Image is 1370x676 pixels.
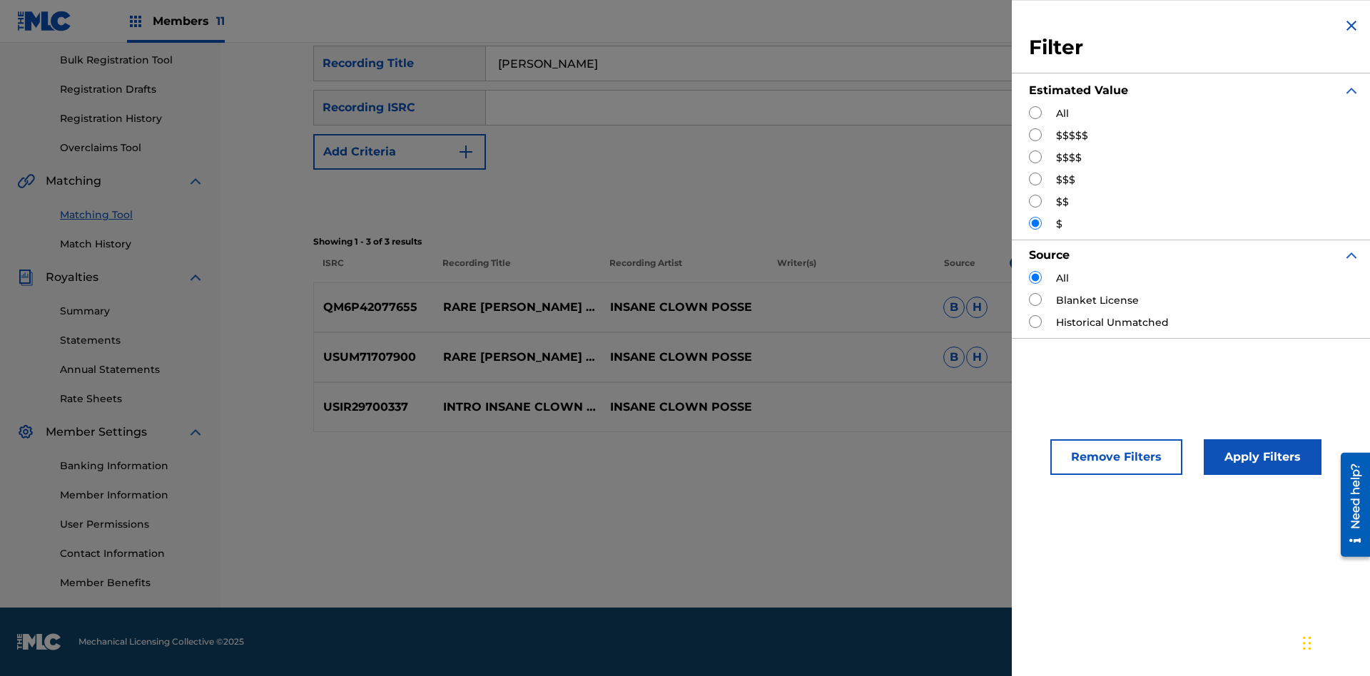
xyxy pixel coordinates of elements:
[60,362,204,377] a: Annual Statements
[1029,83,1128,97] strong: Estimated Value
[1343,247,1360,264] img: expand
[1303,622,1311,665] div: Drag
[433,257,600,282] p: Recording Title
[1343,82,1360,99] img: expand
[943,347,965,368] span: B
[60,333,204,348] a: Statements
[943,297,965,318] span: B
[1029,248,1070,262] strong: Source
[153,13,225,29] span: Members
[60,208,204,222] a: Matching Tool
[1056,217,1062,232] label: $
[314,349,434,366] p: USUM71707900
[60,517,204,532] a: User Permissions
[46,424,147,441] span: Member Settings
[187,424,204,441] img: expand
[60,111,204,126] a: Registration History
[60,459,204,473] a: Banking Information
[966,297,988,318] span: H
[434,299,601,316] p: RARE [PERSON_NAME] PHONE SKIT
[1056,150,1082,165] label: $$$$
[46,173,101,190] span: Matching
[127,13,144,30] img: Top Rightsholders
[60,82,204,97] a: Registration Drafts
[1056,195,1069,210] label: $$
[46,269,98,286] span: Royalties
[457,143,475,160] img: 9d2ae6d4665cec9f34b9.svg
[1343,17,1360,34] img: close
[187,173,204,190] img: expand
[1056,315,1169,330] label: Historical Unmatched
[313,257,433,282] p: ISRC
[1299,608,1370,676] iframe: Chat Widget
[78,635,244,648] span: Mechanical Licensing Collective © 2025
[313,46,1278,227] form: Search Form
[600,299,767,316] p: INSANE CLOWN POSSE
[60,53,204,68] a: Bulk Registration Tool
[600,349,767,366] p: INSANE CLOWN POSSE
[314,399,434,416] p: USIR29700337
[314,299,434,316] p: QM6P42077655
[17,633,61,650] img: logo
[60,546,204,561] a: Contact Information
[187,269,204,286] img: expand
[1029,35,1360,61] h3: Filter
[944,257,975,282] p: Source
[1056,106,1069,121] label: All
[60,391,204,406] a: Rate Sheets
[434,349,601,366] p: RARE [PERSON_NAME] PHONE SKIT
[1330,447,1370,564] iframe: Resource Center
[60,488,204,503] a: Member Information
[1056,173,1075,188] label: $$$
[17,424,34,441] img: Member Settings
[600,399,767,416] p: INSANE CLOWN POSSE
[1010,257,1023,270] span: ?
[60,140,204,155] a: Overclaims Tool
[313,134,486,170] button: Add Criteria
[434,399,601,416] p: INTRO INSANE CLOWN POSSE THE GREAT [PERSON_NAME] THE GREAT [PERSON_NAME] INTRO
[1050,439,1182,475] button: Remove Filters
[60,237,204,252] a: Match History
[1056,271,1069,286] label: All
[600,257,767,282] p: Recording Artist
[17,11,72,31] img: MLC Logo
[216,14,225,28] span: 11
[767,257,934,282] p: Writer(s)
[313,235,1278,248] p: Showing 1 - 3 of 3 results
[60,575,204,590] a: Member Benefits
[1056,293,1139,308] label: Blanket License
[17,269,34,286] img: Royalties
[1204,439,1321,475] button: Apply Filters
[17,173,35,190] img: Matching
[1056,128,1088,143] label: $$$$$
[60,304,204,319] a: Summary
[966,347,988,368] span: H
